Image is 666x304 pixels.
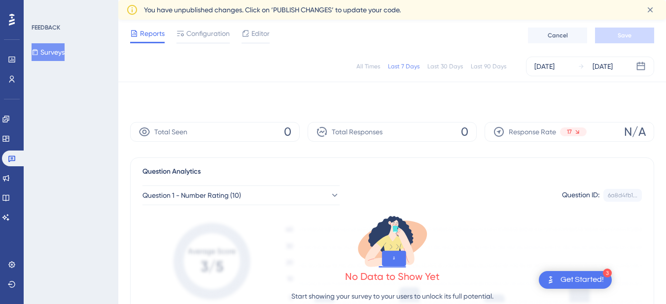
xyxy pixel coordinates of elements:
[32,43,65,61] button: Surveys
[539,271,612,289] div: Open Get Started! checklist, remaining modules: 3
[548,31,568,39] span: Cancel
[624,124,646,140] span: N/A
[593,61,613,72] div: [DATE]
[595,28,654,43] button: Save
[528,28,587,43] button: Cancel
[534,61,555,72] div: [DATE]
[32,24,60,31] div: FEEDBACK
[142,185,340,205] button: Question 1 - Number Rating (10)
[284,124,291,140] span: 0
[332,126,383,138] span: Total Responses
[186,28,230,39] span: Configuration
[471,62,506,70] div: Last 90 Days
[388,62,420,70] div: Last 7 Days
[545,274,557,286] img: launcher-image-alternative-text
[142,189,241,201] span: Question 1 - Number Rating (10)
[144,4,401,16] span: You have unpublished changes. Click on ‘PUBLISH CHANGES’ to update your code.
[356,62,380,70] div: All Times
[345,270,440,283] div: No Data to Show Yet
[608,191,637,199] div: 6a8d4fb1...
[461,124,468,140] span: 0
[427,62,463,70] div: Last 30 Days
[140,28,165,39] span: Reports
[561,274,604,285] div: Get Started!
[291,290,493,302] p: Start showing your survey to your users to unlock its full potential.
[567,128,572,136] span: 17
[562,189,599,202] div: Question ID:
[142,166,201,178] span: Question Analytics
[603,269,612,277] div: 3
[251,28,270,39] span: Editor
[618,31,631,39] span: Save
[509,126,556,138] span: Response Rate
[154,126,187,138] span: Total Seen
